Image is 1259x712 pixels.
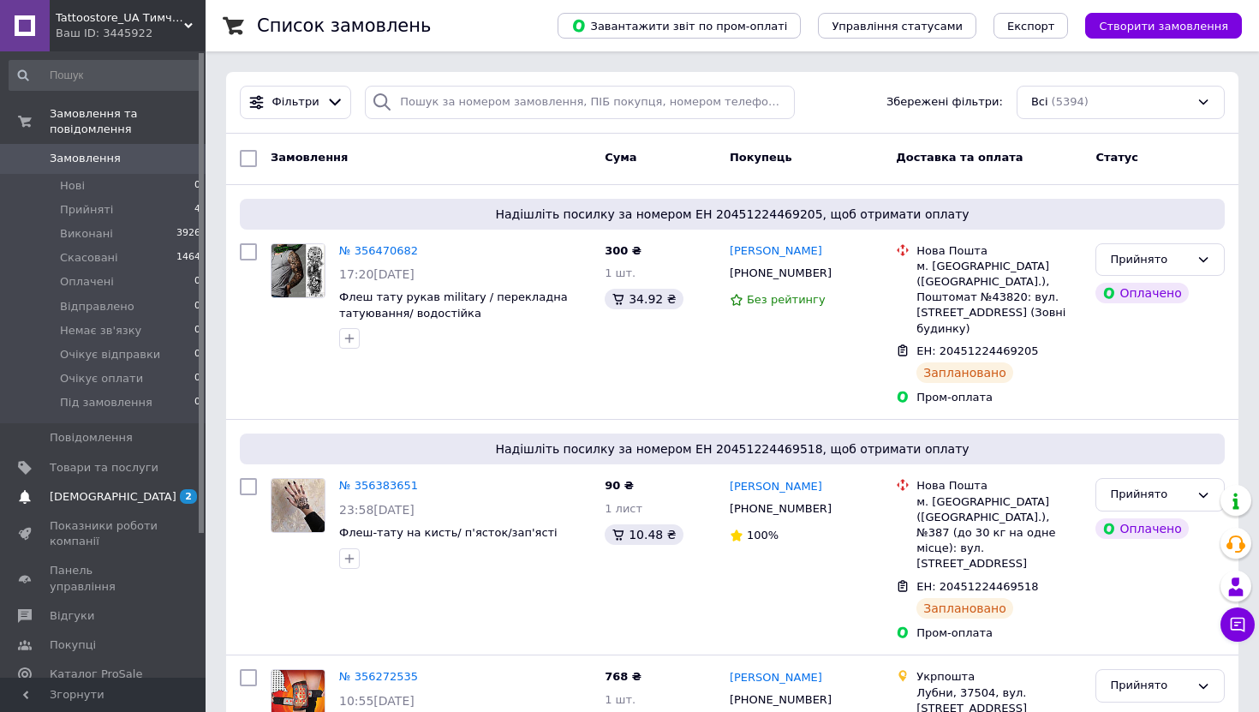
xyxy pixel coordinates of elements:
span: Замовлення та повідомлення [50,106,206,137]
a: № 356383651 [339,479,418,492]
span: 90 ₴ [605,479,634,492]
span: 0 [194,371,200,386]
a: Флеш тату рукав military / перекладна татуювання/ водостійка [339,290,568,320]
span: ЕН: 20451224469518 [916,580,1038,593]
input: Пошук за номером замовлення, ПІБ покупця, номером телефону, Email, номером накладної [365,86,795,119]
span: Cума [605,151,636,164]
div: Пром-оплата [916,625,1082,641]
img: Фото товару [271,244,325,297]
span: Збережені фільтри: [886,94,1003,111]
span: Замовлення [50,151,121,166]
div: Прийнято [1110,251,1190,269]
div: Укрпошта [916,669,1082,685]
button: Управління статусами [818,13,976,39]
div: м. [GEOGRAPHIC_DATA] ([GEOGRAPHIC_DATA].), Поштомат №43820: вул. [STREET_ADDRESS] (Зовні будинку) [916,259,1082,337]
span: Під замовлення [60,395,152,410]
span: 768 ₴ [605,670,641,683]
div: Ваш ID: 3445922 [56,26,206,41]
div: Оплачено [1095,518,1188,539]
a: [PERSON_NAME] [730,243,822,260]
span: Надішліть посилку за номером ЕН 20451224469518, щоб отримати оплату [247,440,1218,458]
a: Фото товару [271,243,325,298]
h1: Список замовлень [257,15,431,36]
span: Всі [1031,94,1048,111]
a: Створити замовлення [1068,19,1242,32]
span: 0 [194,323,200,338]
span: 1 шт. [605,266,635,279]
span: 100% [747,529,779,541]
button: Завантажити звіт по пром-оплаті [558,13,801,39]
span: 0 [194,274,200,290]
button: Створити замовлення [1085,13,1242,39]
span: Статус [1095,151,1138,164]
span: Управління статусами [832,20,963,33]
div: Заплановано [916,362,1013,383]
span: Прийняті [60,202,113,218]
span: 1 лист [605,502,642,515]
span: 0 [194,395,200,410]
span: 0 [194,347,200,362]
span: Очікує оплати [60,371,143,386]
span: 2 [180,489,197,504]
span: Надішліть посилку за номером ЕН 20451224469205, щоб отримати оплату [247,206,1218,223]
div: 10.48 ₴ [605,524,683,545]
span: 4 [194,202,200,218]
div: Пром-оплата [916,390,1082,405]
a: Флеш-тату на кисть/ п'ясток/зап'ясті [339,526,558,539]
span: Скасовані [60,250,118,266]
span: [PHONE_NUMBER] [730,266,832,279]
span: Замовлення [271,151,348,164]
span: Покупці [50,637,96,653]
span: [DEMOGRAPHIC_DATA] [50,489,176,505]
span: Панель управління [50,563,158,594]
span: Фільтри [272,94,319,111]
span: Очікує відправки [60,347,160,362]
input: Пошук [9,60,202,91]
span: 0 [194,178,200,194]
img: Фото товару [271,479,325,532]
span: 1464 [176,250,200,266]
span: Оплачені [60,274,114,290]
div: Заплановано [916,598,1013,619]
span: Tattoostore_UA Тимчасові тату [56,10,184,26]
span: Каталог ProSale [50,667,142,682]
span: Відправлено [60,299,134,314]
div: м. [GEOGRAPHIC_DATA] ([GEOGRAPHIC_DATA].), №387 (до 30 кг на одне місце): вул. [STREET_ADDRESS] [916,494,1082,572]
span: Відгуки [50,608,94,624]
span: Покупець [730,151,792,164]
div: Оплачено [1095,283,1188,303]
a: Фото товару [271,478,325,533]
div: Нова Пошта [916,243,1082,259]
a: [PERSON_NAME] [730,479,822,495]
span: 0 [194,299,200,314]
a: [PERSON_NAME] [730,670,822,686]
span: 10:55[DATE] [339,694,415,708]
div: Прийнято [1110,486,1190,504]
a: № 356470682 [339,244,418,257]
span: Експорт [1007,20,1055,33]
button: Чат з покупцем [1220,607,1255,642]
span: Завантажити звіт по пром-оплаті [571,18,787,33]
span: 17:20[DATE] [339,267,415,281]
span: 23:58[DATE] [339,503,415,517]
span: (5394) [1052,95,1089,108]
span: 300 ₴ [605,244,641,257]
span: 3926 [176,226,200,242]
span: Доставка та оплата [896,151,1023,164]
button: Експорт [993,13,1069,39]
a: № 356272535 [339,670,418,683]
span: Повідомлення [50,430,133,446]
span: Нові [60,178,85,194]
span: Виконані [60,226,113,242]
span: Немає зв'язку [60,323,141,338]
span: Показники роботи компанії [50,518,158,549]
span: [PHONE_NUMBER] [730,502,832,515]
div: Нова Пошта [916,478,1082,494]
span: ЕН: 20451224469205 [916,344,1038,357]
span: Без рейтингу [747,293,826,306]
span: Створити замовлення [1099,20,1228,33]
div: Прийнято [1110,677,1190,695]
div: 34.92 ₴ [605,289,683,309]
